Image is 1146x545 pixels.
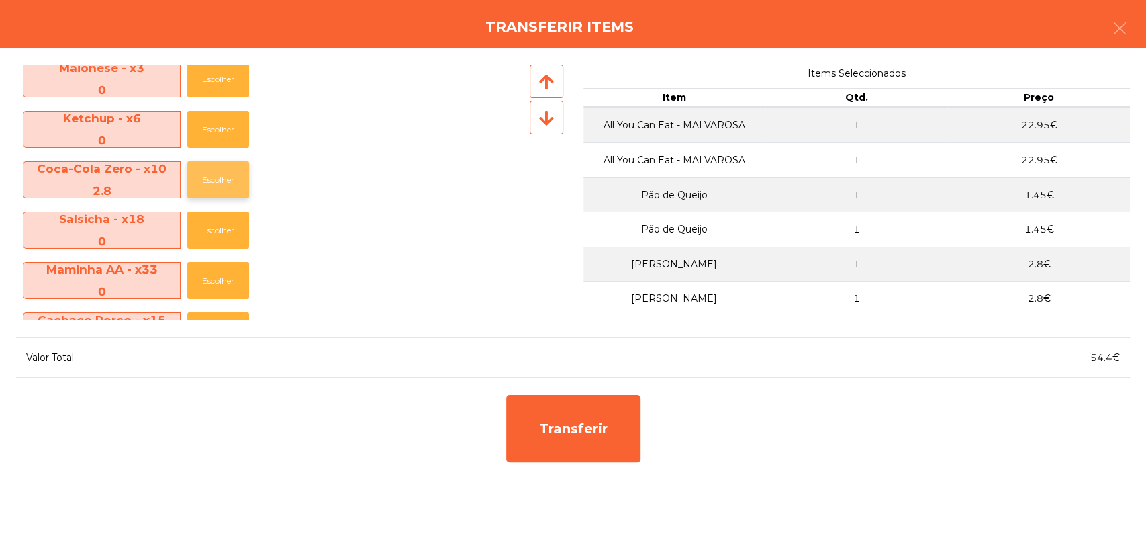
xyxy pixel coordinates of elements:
span: Cachaço Porco - x15 [23,309,180,353]
button: Escolher [187,312,249,349]
span: Valor Total [26,351,74,364]
div: 0 [23,281,180,302]
div: 0 [23,230,180,252]
div: 0 [23,79,180,101]
td: [PERSON_NAME] [583,281,766,316]
button: Escolher [187,212,249,249]
div: 2.8 [23,180,180,202]
td: 1 [765,108,948,142]
td: All You Can Eat - MALVAROSA [583,142,766,177]
span: Maionese - x3 [23,57,180,101]
td: 1.45€ [948,212,1131,247]
th: Item [583,88,766,108]
td: 2.8€ [948,247,1131,282]
span: 54.4€ [1090,351,1120,364]
div: Transferir [506,395,640,462]
td: 1.45€ [948,177,1131,212]
button: Escolher [187,262,249,299]
span: Maminha AA - x33 [23,259,180,302]
td: 1 [765,177,948,212]
span: Salsicha - x18 [23,208,180,252]
td: 1 [765,142,948,177]
span: Items Seleccionados [583,65,1131,83]
button: Escolher [187,111,249,148]
h4: Transferir items [485,17,634,37]
button: Escolher [187,60,249,97]
td: [PERSON_NAME] [583,247,766,282]
th: Preço [948,88,1131,108]
td: Pão de Queijo [583,177,766,212]
th: Qtd. [765,88,948,108]
td: 1 [765,247,948,282]
td: 1 [765,281,948,316]
td: 1 [765,212,948,247]
td: 22.95€ [948,142,1131,177]
div: 0 [23,130,180,151]
span: Coca-Cola Zero - x10 [23,158,180,202]
td: 22.95€ [948,108,1131,142]
td: Pão de Queijo [583,212,766,247]
button: Escolher [187,161,249,198]
td: All You Can Eat - MALVAROSA [583,108,766,142]
td: 2.8€ [948,281,1131,316]
span: Ketchup - x6 [23,108,180,151]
